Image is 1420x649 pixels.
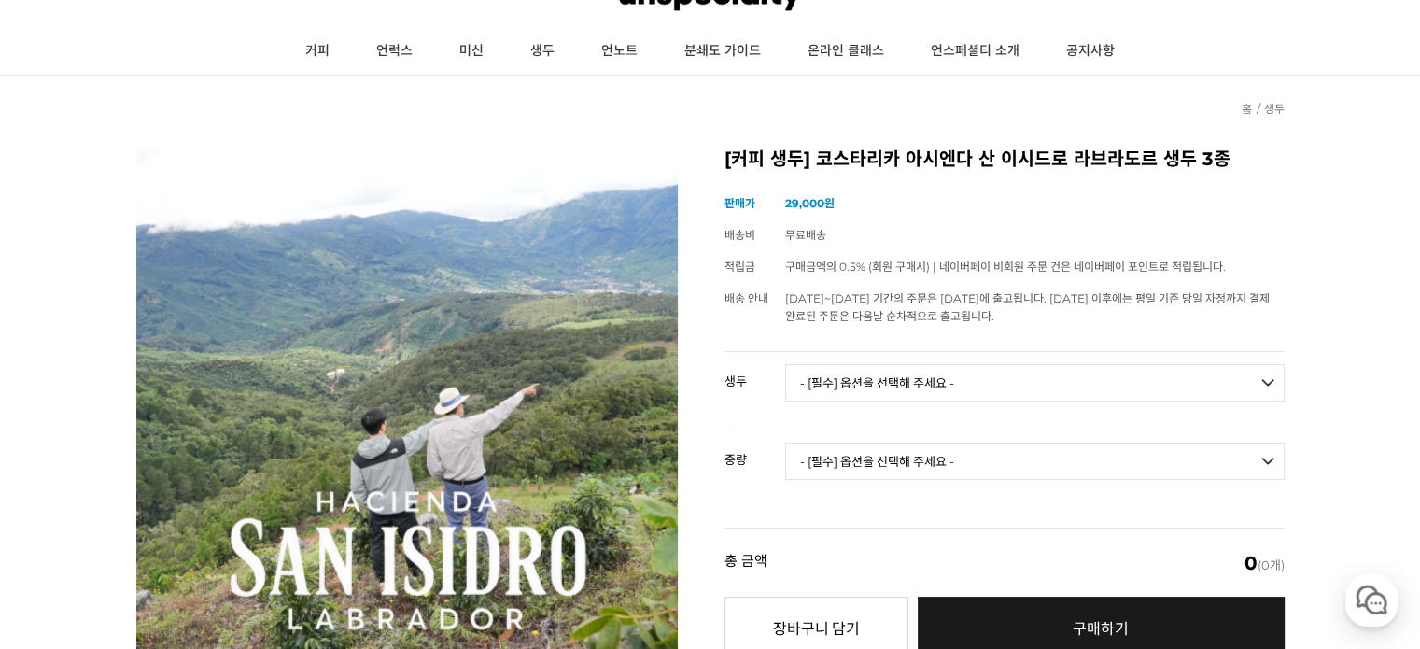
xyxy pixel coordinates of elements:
span: 구매하기 [1073,620,1129,638]
a: 분쇄도 가이드 [661,28,784,75]
a: 머신 [436,28,507,75]
span: 배송 안내 [724,291,768,305]
a: 온라인 클래스 [784,28,907,75]
a: 홈 [1242,102,1252,116]
span: 배송비 [724,228,755,242]
span: 대화 [171,523,193,538]
a: 생두 [507,28,578,75]
th: 생두 [724,352,785,395]
a: 언노트 [578,28,661,75]
strong: 총 금액 [724,554,767,572]
a: 언럭스 [353,28,436,75]
strong: 29,000원 [785,196,835,210]
span: 설정 [288,522,311,537]
h2: [커피 생두] 코스타리카 아시엔다 산 이시드로 라브라도르 생두 3종 [724,150,1285,169]
span: (0개) [1244,554,1285,572]
a: 대화 [123,494,241,541]
a: 생두 [1264,102,1285,116]
a: 홈 [6,494,123,541]
span: 적립금 [724,260,755,274]
th: 중량 [724,430,785,473]
a: 커피 [282,28,353,75]
span: 구매금액의 0.5% (회원 구매시) | 네이버페이 비회원 주문 건은 네이버페이 포인트로 적립됩니다. [785,260,1226,274]
a: 언스페셜티 소개 [907,28,1043,75]
span: 판매가 [724,196,755,210]
span: 홈 [59,522,70,537]
em: 0 [1244,552,1258,574]
a: 설정 [241,494,359,541]
span: 무료배송 [785,228,826,242]
span: [DATE]~[DATE] 기간의 주문은 [DATE]에 출고됩니다. [DATE] 이후에는 평일 기준 당일 자정까지 결제 완료된 주문은 다음날 순차적으로 출고됩니다. [785,291,1270,323]
a: 공지사항 [1043,28,1138,75]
